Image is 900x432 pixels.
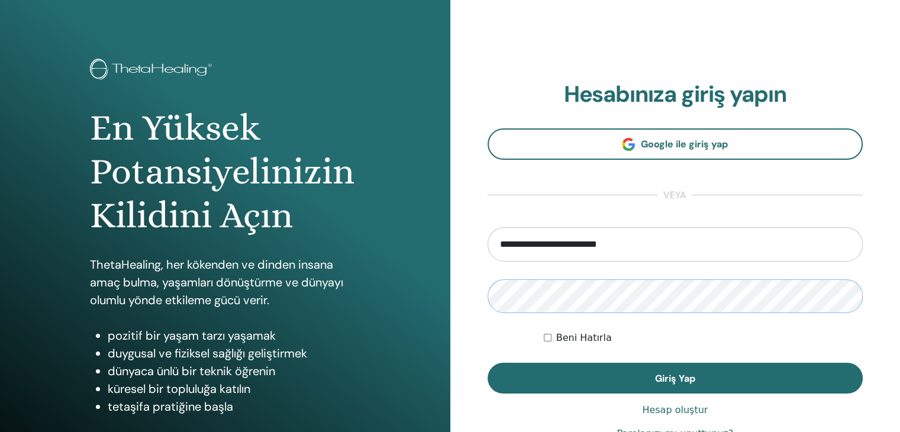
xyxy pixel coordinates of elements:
[657,188,692,202] span: veya
[488,128,863,160] a: Google ile giriş yap
[641,138,728,150] span: Google ile giriş yap
[108,398,360,415] li: tetaşifa pratiğine başla
[642,403,708,417] a: Hesap oluştur
[108,344,360,362] li: duygusal ve fiziksel sağlığı geliştirmek
[108,362,360,380] li: dünyaca ünlü bir teknik öğrenin
[90,256,360,309] p: ThetaHealing, her kökenden ve dinden insana amaç bulma, yaşamları dönüştürme ve dünyayı olumlu yö...
[488,363,863,394] button: Giriş Yap
[655,372,695,385] span: Giriş Yap
[488,81,863,108] h2: Hesabınıza giriş yapın
[556,331,612,345] label: Beni Hatırla
[108,380,360,398] li: küresel bir topluluğa katılın
[108,327,360,344] li: pozitif bir yaşam tarzı yaşamak
[544,331,863,345] div: Keep me authenticated indefinitely or until I manually logout
[90,106,360,238] h1: En Yüksek Potansiyelinizin Kilidini Açın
